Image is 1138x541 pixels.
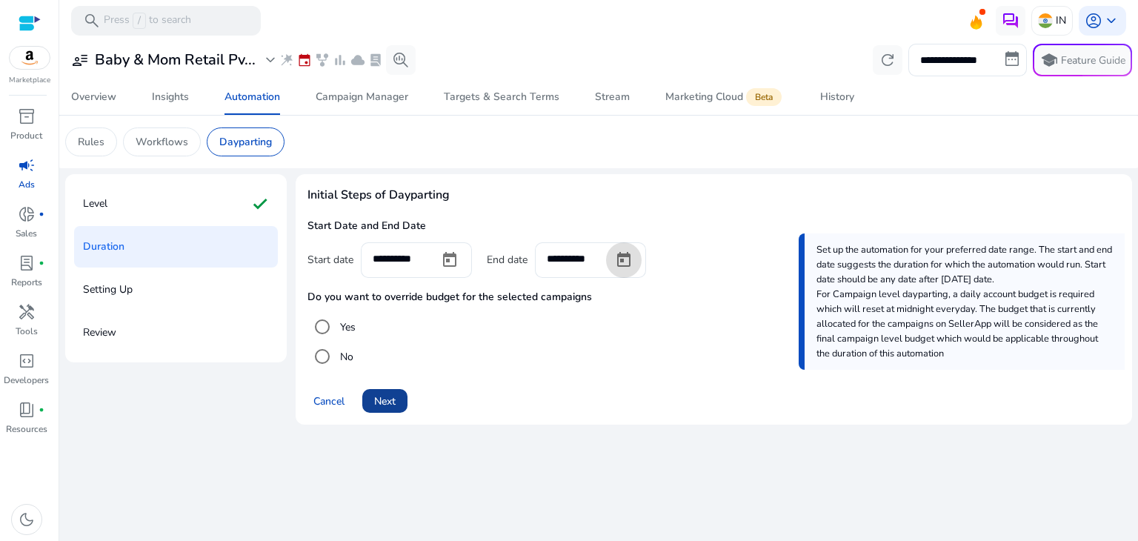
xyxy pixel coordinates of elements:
span: expand_more [262,51,279,69]
span: For Campaign level dayparting, a daily account budget is required which will reset at midnight ev... [816,288,1098,360]
label: No [337,349,353,365]
mat-radio-group: override budget [307,308,1120,371]
p: Product [10,129,42,142]
span: Initial Steps of Dayparting [307,186,1120,204]
span: Next [374,394,396,409]
img: in.svg [1038,13,1053,28]
button: schoolFeature Guide [1033,44,1132,76]
div: Insights [152,92,189,102]
div: Automation [224,92,280,102]
p: Review [83,321,116,345]
div: Marketing Cloud [665,91,785,103]
div: Stream [595,92,630,102]
span: Beta [746,88,782,106]
button: refresh [873,45,902,75]
span: inventory_2 [18,107,36,125]
mat-icon: check [251,192,269,216]
span: account_circle [1085,12,1102,30]
p: Developers [4,374,49,387]
p: IN [1056,7,1066,33]
span: book_4 [18,401,36,419]
h4: Do you want to override budget for the selected campaigns [307,291,1120,304]
div: Set up the automation for your preferred date range. The start and end date suggests the duration... [799,233,1125,370]
p: Tools [16,325,38,338]
span: fiber_manual_record [39,407,44,413]
p: Dayparting [219,134,272,150]
button: Cancel [307,389,350,413]
span: school [1040,51,1058,69]
div: Campaign Manager [316,92,408,102]
span: wand_stars [279,53,294,67]
p: Press to search [104,13,191,29]
span: code_blocks [18,352,36,370]
span: refresh [879,51,896,69]
span: donut_small [18,205,36,223]
p: Rules [78,134,104,150]
button: Open calendar [432,242,467,278]
p: Sales [16,227,37,240]
span: bar_chart [333,53,347,67]
p: Setting Up [83,278,133,302]
span: keyboard_arrow_down [1102,12,1120,30]
span: user_attributes [71,51,89,69]
span: dark_mode [18,511,36,528]
button: Next [362,389,407,413]
p: Marketplace [9,75,50,86]
img: amazon.svg [10,47,50,69]
div: End date [487,253,528,268]
p: Feature Guide [1061,53,1125,68]
span: handyman [18,303,36,321]
p: Resources [6,422,47,436]
span: lab_profile [18,254,36,272]
span: campaign [18,156,36,174]
p: Level [83,192,107,216]
h4: Start Date and End Date [307,219,1120,233]
span: search_insights [392,51,410,69]
p: Ads [19,178,35,191]
button: Open calendar [606,242,642,278]
span: lab_profile [368,53,383,67]
p: Duration [83,235,124,259]
div: Overview [71,92,116,102]
p: Reports [11,276,42,289]
div: Targets & Search Terms [444,92,559,102]
div: History [820,92,854,102]
span: fiber_manual_record [39,211,44,217]
span: family_history [315,53,330,67]
span: Cancel [313,394,345,409]
span: / [133,13,146,29]
label: Yes [337,319,356,335]
div: Start date [307,253,353,268]
h3: Baby & Mom Retail Pv... [95,51,256,69]
p: Workflows [136,134,188,150]
span: event [297,53,312,67]
span: cloud [350,53,365,67]
span: search [83,12,101,30]
span: fiber_manual_record [39,260,44,266]
button: search_insights [386,45,416,75]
